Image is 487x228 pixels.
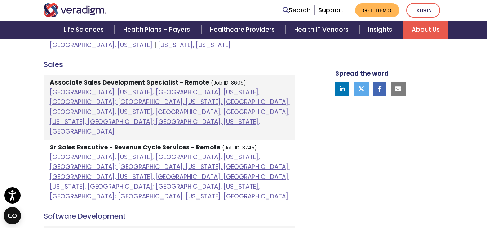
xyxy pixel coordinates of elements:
[285,21,359,39] a: Health IT Vendors
[283,5,311,15] a: Search
[154,41,156,49] span: |
[222,144,257,151] small: (Job ID: 8745)
[211,80,246,86] small: (Job ID: 8609)
[158,41,231,49] a: [US_STATE], [US_STATE]
[115,21,201,39] a: Health Plans + Payers
[50,78,209,87] strong: Associate Sales Development Specialist - Remote
[201,21,285,39] a: Healthcare Providers
[50,153,290,201] a: [GEOGRAPHIC_DATA], [US_STATE]; [GEOGRAPHIC_DATA], [US_STATE], [GEOGRAPHIC_DATA]; [GEOGRAPHIC_DATA...
[55,21,115,39] a: Life Sciences
[50,41,152,49] a: [GEOGRAPHIC_DATA], [US_STATE]
[158,31,261,40] a: [GEOGRAPHIC_DATA], [US_STATE]
[406,3,440,18] a: Login
[4,207,21,224] button: Open CMP widget
[403,21,448,39] a: About Us
[50,31,152,40] a: [GEOGRAPHIC_DATA], [US_STATE]
[44,212,295,220] h4: Software Development
[335,69,389,78] strong: Spread the word
[50,143,220,152] strong: Sr Sales Executive - Revenue Cycle Services - Remote
[318,6,344,14] a: Support
[50,88,290,136] a: [GEOGRAPHIC_DATA], [US_STATE]; [GEOGRAPHIC_DATA], [US_STATE], [GEOGRAPHIC_DATA]; [GEOGRAPHIC_DATA...
[44,60,295,69] h4: Sales
[359,21,403,39] a: Insights
[262,31,264,40] span: |
[355,3,399,17] a: Get Demo
[44,3,107,17] img: Veradigm logo
[154,31,156,40] span: |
